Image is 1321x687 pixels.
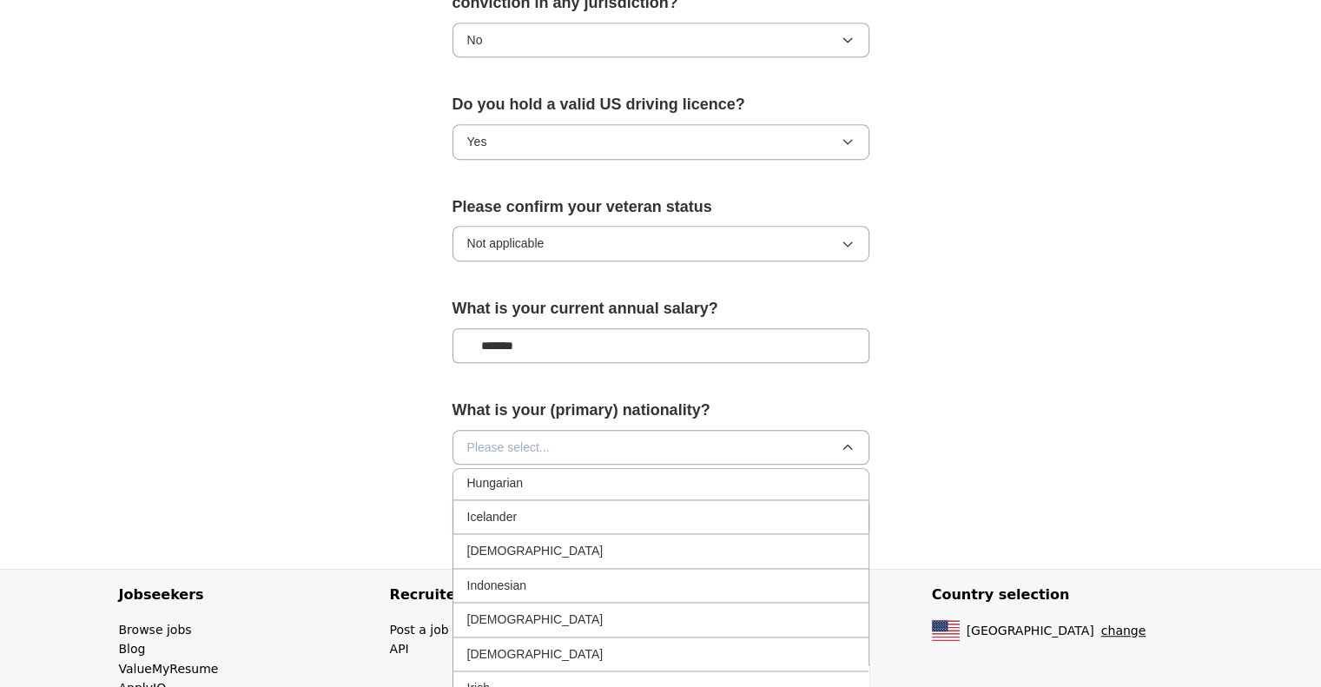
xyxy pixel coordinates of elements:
[452,296,869,321] label: What is your current annual salary?
[467,473,524,492] span: Hungarian
[452,430,869,465] button: Please select...
[119,642,146,656] a: Blog
[452,398,869,423] label: What is your (primary) nationality?
[452,226,869,261] button: Not applicable
[467,576,527,595] span: Indonesian
[1101,621,1146,640] button: change
[967,621,1094,640] span: [GEOGRAPHIC_DATA]
[119,662,219,676] a: ValueMyResume
[119,623,192,637] a: Browse jobs
[452,23,869,57] button: No
[452,92,869,117] label: Do you hold a valid US driving licence?
[467,234,545,253] span: Not applicable
[932,620,960,641] img: US flag
[932,570,1203,620] h4: Country selection
[467,132,487,151] span: Yes
[467,541,604,560] span: [DEMOGRAPHIC_DATA]
[390,623,449,637] a: Post a job
[467,610,604,629] span: [DEMOGRAPHIC_DATA]
[467,507,518,526] span: Icelander
[467,438,550,457] span: Please select...
[390,642,409,656] a: API
[467,30,483,50] span: No
[452,195,869,220] label: Please confirm your veteran status
[452,124,869,159] button: Yes
[467,644,604,664] span: [DEMOGRAPHIC_DATA]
